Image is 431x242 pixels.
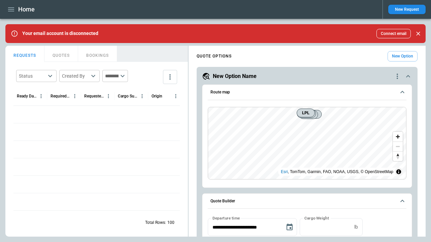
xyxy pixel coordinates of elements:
span: LPL [300,110,312,116]
h5: New Option Name [213,73,257,80]
span: LEJ [307,111,319,118]
button: Connect email [376,29,411,38]
button: Requested Route column menu [104,92,113,100]
div: Requested Route [84,94,104,98]
button: Close [413,29,423,38]
h1: Home [18,5,35,13]
div: quote-option-actions [393,72,401,80]
button: New Option [388,51,418,62]
button: Zoom in [393,132,403,142]
h4: QUOTE OPTIONS [197,55,232,58]
button: Cargo Summary column menu [138,92,146,100]
button: New Option Namequote-option-actions [202,72,412,80]
button: Choose date, selected date is Sep 5, 2025 [283,220,296,234]
div: , TomTom, Garmin, FAO, NOAA, USGS, © OpenStreetMap [281,168,393,175]
label: Departure time [212,215,240,221]
button: more [163,70,177,84]
button: QUOTES [44,46,78,62]
div: dismiss [413,26,423,41]
h6: Quote Builder [210,199,235,203]
button: Zoom out [393,142,403,151]
div: Required Date & Time (UTC+03:00) [51,94,70,98]
button: Origin column menu [171,92,180,100]
a: Esri [281,169,288,174]
div: Status [19,73,46,79]
div: Ready Date & Time (UTC+03:00) [17,94,37,98]
h6: Route map [210,90,230,94]
div: Cargo Summary [118,94,138,98]
button: Route map [208,85,406,100]
p: lb [354,224,358,230]
div: Created By [62,73,89,79]
summary: Toggle attribution [395,168,403,176]
p: Total Rows: [145,220,166,226]
button: New Request [388,5,426,14]
button: Quote Builder [208,194,406,209]
button: Ready Date & Time (UTC+03:00) column menu [37,92,45,100]
button: Required Date & Time (UTC+03:00) column menu [70,92,79,100]
button: BOOKINGS [78,46,117,62]
p: 100 [167,220,174,226]
p: Your email account is disconnected [22,31,98,36]
div: Route map [208,107,406,179]
button: Reset bearing to north [393,151,403,161]
div: Origin [152,94,162,98]
button: REQUESTS [5,46,44,62]
canvas: Map [208,107,406,179]
label: Cargo Weight [304,215,329,221]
